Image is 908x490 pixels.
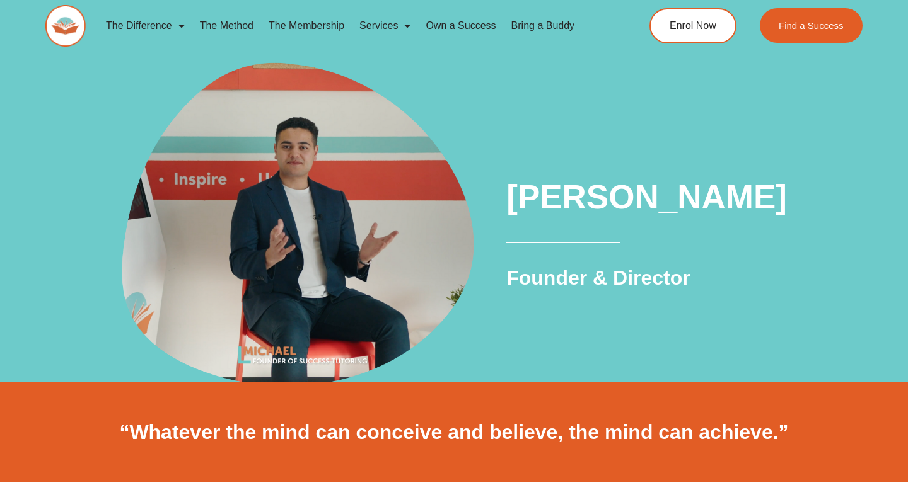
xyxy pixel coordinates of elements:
[649,8,736,43] a: Enrol Now
[261,11,352,40] a: The Membership
[504,11,583,40] a: Bring a Buddy
[845,430,908,490] iframe: Chat Widget
[110,39,486,414] img: Michael Black - Founder of Success Tutoring
[98,11,603,40] nav: Menu
[352,11,418,40] a: Services
[192,11,261,40] a: The Method
[101,419,807,446] h2: “Whatever the mind can conceive and believe, the mind can achieve.”
[98,11,192,40] a: The Difference
[506,265,806,292] h2: Founder & Director
[506,174,806,220] h1: [PERSON_NAME]
[779,21,844,30] span: Find a Success
[418,11,503,40] a: Own a Success
[670,21,716,31] span: Enrol Now
[760,8,863,43] a: Find a Success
